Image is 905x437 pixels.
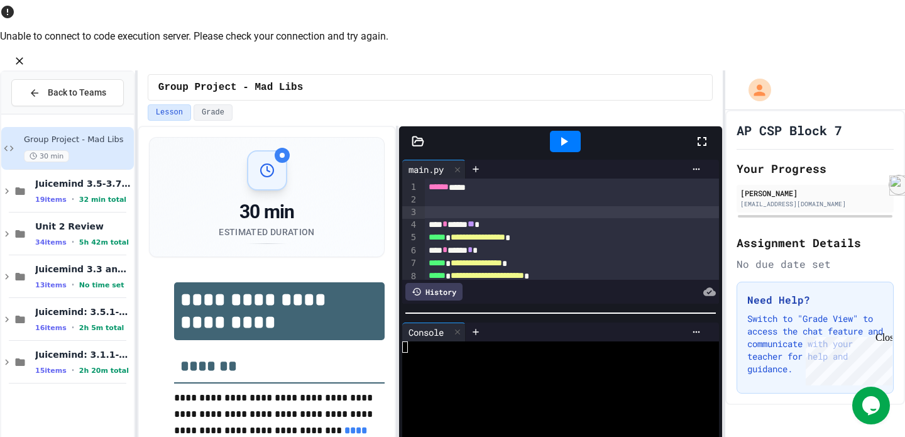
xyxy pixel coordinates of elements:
[72,280,74,290] span: •
[72,194,74,204] span: •
[79,238,129,246] span: 5h 42m total
[72,323,74,333] span: •
[35,196,67,204] span: 19 items
[158,80,303,95] span: Group Project - Mad Libs
[72,365,74,375] span: •
[194,104,233,121] button: Grade
[219,201,314,223] div: 30 min
[747,292,883,307] h3: Need Help?
[79,281,124,289] span: No time set
[35,324,67,332] span: 16 items
[79,196,126,204] span: 32 min total
[402,219,418,231] div: 4
[148,104,191,121] button: Lesson
[10,52,29,70] button: Close
[72,237,74,247] span: •
[35,178,131,189] span: Juicemind 3.5-3.7 Exercises
[402,231,418,244] div: 5
[740,187,890,199] div: [PERSON_NAME]
[11,79,124,106] button: Back to Teams
[48,86,106,99] span: Back to Teams
[402,323,466,341] div: Console
[747,313,883,375] p: Switch to "Grade View" to access the chat feature and communicate with your teacher for help and ...
[35,238,67,246] span: 34 items
[402,163,450,176] div: main.py
[79,324,124,332] span: 2h 5m total
[24,150,69,162] span: 30 min
[219,226,314,238] div: Estimated Duration
[35,281,67,289] span: 13 items
[402,206,418,219] div: 3
[402,181,418,194] div: 1
[35,367,67,375] span: 15 items
[24,135,131,145] span: Group Project - Mad Libs
[740,199,890,209] div: [EMAIL_ADDRESS][DOMAIN_NAME]
[737,160,894,177] h2: Your Progress
[79,367,129,375] span: 2h 20m total
[402,270,418,283] div: 8
[402,160,466,179] div: main.py
[737,121,842,139] h1: AP CSP Block 7
[35,263,131,275] span: Juicemind 3.3 and 3.4 Exercises
[5,5,87,80] div: Chat with us now!Close
[737,234,894,252] h2: Assignment Details
[405,283,463,301] div: History
[35,221,131,232] span: Unit 2 Review
[402,257,418,270] div: 7
[402,245,418,257] div: 6
[35,306,131,318] span: Juicemind: 3.5.1-3.8.4
[735,75,774,104] div: My Account
[35,349,131,360] span: Juicemind: 3.1.1-3.4.4
[737,257,894,272] div: No due date set
[402,194,418,206] div: 2
[402,326,450,339] div: Console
